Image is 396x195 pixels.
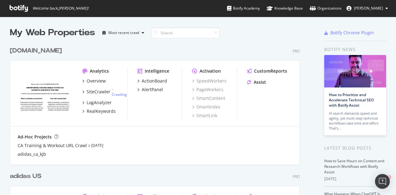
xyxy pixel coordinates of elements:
[145,68,169,74] div: Intelligence
[192,78,226,84] a: SpeedWorkers
[324,145,386,151] div: Latest Blog Posts
[32,6,88,11] span: Welcome back, [PERSON_NAME] !
[108,31,139,35] div: Most recent crawl
[329,111,381,131] div: AI search demands speed and agility, yet multi-step technical workflows take time and effort. Tha...
[87,100,112,106] div: LogAnalyzer
[137,78,167,84] a: ActionBoard
[324,55,386,87] img: How to Prioritize and Accelerate Technical SEO with Botify Assist
[247,68,287,74] a: CustomReports
[18,151,46,157] a: adidas_ca_kjb
[354,6,383,11] span: Kavit Vichhivora
[18,68,72,112] img: adidas.ca
[18,134,52,140] div: Ad-Hoc Projects
[90,68,109,74] div: Analytics
[82,87,127,97] a: SiteCrawler- Crawling
[192,87,223,93] a: PageWorkers
[342,3,393,13] button: [PERSON_NAME]
[87,78,106,84] div: Overview
[293,49,300,54] div: Pro
[112,92,127,97] a: Crawling
[10,27,95,39] div: My Web Properties
[324,30,374,36] a: Botify Chrome Plugin
[324,46,386,53] div: Botify news
[388,174,393,179] span: 1
[254,68,287,74] div: CustomReports
[310,5,342,11] div: Organizations
[330,30,374,36] div: Botify Chrome Plugin
[137,87,163,93] a: AlertPanel
[227,5,260,11] div: Botify Academy
[112,87,127,97] div: -
[18,142,87,149] a: CA Training & Workout URL Crawl
[82,108,116,114] a: RealKeywords
[142,78,167,84] div: ActionBoard
[200,68,221,74] div: Activation
[254,79,266,85] div: Assist
[192,104,220,110] a: SmartIndex
[324,158,384,175] a: How to Save Hours on Content and Research Workflows with Botify Assist
[10,46,64,55] a: [DOMAIN_NAME]
[10,172,41,181] div: adidas US
[87,108,116,114] div: RealKeywords
[267,5,303,11] div: Knowledge Base
[142,87,163,93] div: AlertPanel
[247,79,266,85] a: Assist
[87,89,110,95] div: SiteCrawler
[10,46,62,55] div: [DOMAIN_NAME]
[324,176,386,182] div: [DATE]
[192,112,217,119] a: SmartLink
[10,172,44,181] a: adidas US
[82,78,106,84] a: Overview
[293,174,300,179] div: Pro
[152,28,220,38] input: Search
[329,92,374,108] a: How to Prioritize and Accelerate Technical SEO with Botify Assist
[192,95,225,101] a: SmartContent
[100,28,147,38] button: Most recent crawl
[82,100,112,106] a: LogAnalyzer
[375,174,390,189] div: Open Intercom Messenger
[91,143,103,148] a: [DATE]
